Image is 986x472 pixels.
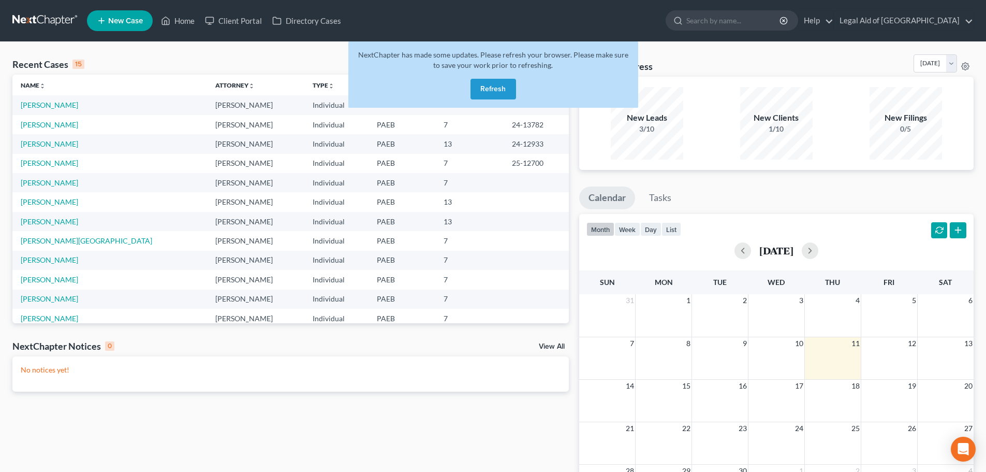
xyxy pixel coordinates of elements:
[21,81,46,89] a: Nameunfold_more
[435,154,504,173] td: 7
[21,139,78,148] a: [PERSON_NAME]
[21,159,78,167] a: [PERSON_NAME]
[640,187,681,209] a: Tasks
[963,337,974,350] span: 13
[369,309,435,328] td: PAEB
[504,115,569,134] td: 24-13782
[579,187,635,209] a: Calendar
[884,278,894,287] span: Fri
[504,154,569,173] td: 25-12700
[951,437,976,462] div: Open Intercom Messenger
[855,294,861,307] span: 4
[539,343,565,350] a: View All
[105,341,114,351] div: 0
[369,154,435,173] td: PAEB
[108,17,143,25] span: New Case
[911,294,917,307] span: 5
[369,192,435,211] td: PAEB
[21,255,78,264] a: [PERSON_NAME]
[850,337,861,350] span: 11
[304,154,369,173] td: Individual
[614,222,640,236] button: week
[248,83,255,89] i: unfold_more
[304,173,369,192] td: Individual
[794,380,804,392] span: 17
[794,422,804,435] span: 24
[611,124,683,134] div: 3/10
[600,278,615,287] span: Sun
[685,294,691,307] span: 1
[834,11,973,30] a: Legal Aid of [GEOGRAPHIC_DATA]
[686,11,781,30] input: Search by name...
[640,222,661,236] button: day
[435,134,504,153] td: 13
[963,380,974,392] span: 20
[435,192,504,211] td: 13
[369,251,435,270] td: PAEB
[738,422,748,435] span: 23
[21,101,78,109] a: [PERSON_NAME]
[207,290,304,309] td: [PERSON_NAME]
[625,380,635,392] span: 14
[435,290,504,309] td: 7
[207,309,304,328] td: [PERSON_NAME]
[435,115,504,134] td: 7
[12,340,114,352] div: NextChapter Notices
[369,231,435,250] td: PAEB
[907,380,917,392] span: 19
[21,294,78,303] a: [PERSON_NAME]
[907,337,917,350] span: 12
[963,422,974,435] span: 27
[21,197,78,206] a: [PERSON_NAME]
[207,231,304,250] td: [PERSON_NAME]
[369,290,435,309] td: PAEB
[435,231,504,250] td: 7
[799,11,833,30] a: Help
[207,95,304,115] td: [PERSON_NAME]
[21,217,78,226] a: [PERSON_NAME]
[611,112,683,124] div: New Leads
[713,278,727,287] span: Tue
[21,314,78,323] a: [PERSON_NAME]
[435,173,504,192] td: 7
[369,134,435,153] td: PAEB
[939,278,952,287] span: Sat
[504,134,569,153] td: 24-12933
[304,231,369,250] td: Individual
[207,212,304,231] td: [PERSON_NAME]
[304,309,369,328] td: Individual
[625,422,635,435] span: 21
[369,212,435,231] td: PAEB
[304,115,369,134] td: Individual
[742,337,748,350] span: 9
[655,278,673,287] span: Mon
[369,115,435,134] td: PAEB
[740,124,813,134] div: 1/10
[870,112,942,124] div: New Filings
[207,251,304,270] td: [PERSON_NAME]
[681,380,691,392] span: 15
[304,251,369,270] td: Individual
[967,294,974,307] span: 6
[21,275,78,284] a: [PERSON_NAME]
[21,120,78,129] a: [PERSON_NAME]
[207,270,304,289] td: [PERSON_NAME]
[207,173,304,192] td: [PERSON_NAME]
[435,309,504,328] td: 7
[12,58,84,70] div: Recent Cases
[215,81,255,89] a: Attorneyunfold_more
[738,380,748,392] span: 16
[207,154,304,173] td: [PERSON_NAME]
[21,236,152,245] a: [PERSON_NAME][GEOGRAPHIC_DATA]
[72,60,84,69] div: 15
[435,270,504,289] td: 7
[742,294,748,307] span: 2
[369,270,435,289] td: PAEB
[661,222,681,236] button: list
[207,192,304,211] td: [PERSON_NAME]
[39,83,46,89] i: unfold_more
[21,365,561,375] p: No notices yet!
[629,337,635,350] span: 7
[850,422,861,435] span: 25
[768,278,785,287] span: Wed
